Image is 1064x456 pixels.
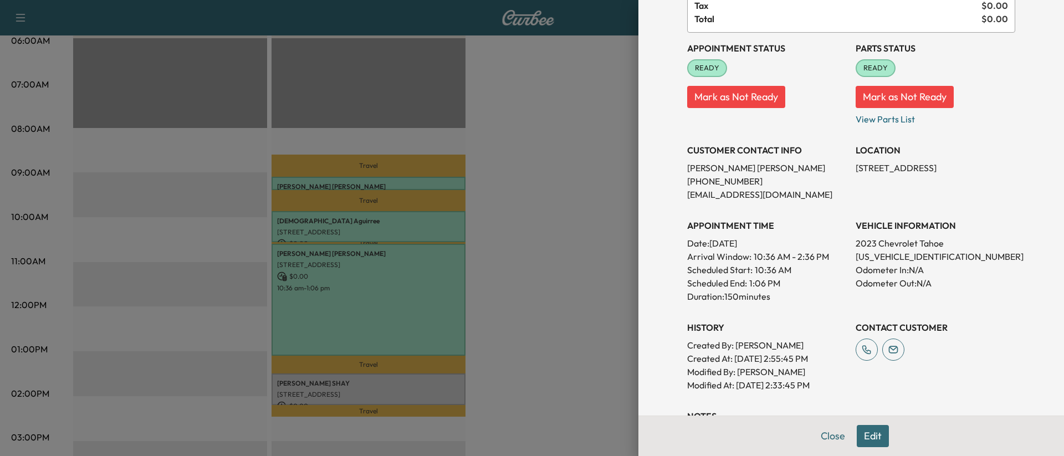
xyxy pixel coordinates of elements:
p: View Parts List [856,108,1015,126]
h3: CONTACT CUSTOMER [856,321,1015,334]
p: Modified By : [PERSON_NAME] [687,365,847,378]
p: Created At : [DATE] 2:55:45 PM [687,352,847,365]
p: Created By : [PERSON_NAME] [687,339,847,352]
p: Scheduled Start: [687,263,753,276]
p: [EMAIL_ADDRESS][DOMAIN_NAME] [687,188,847,201]
span: 10:36 AM - 2:36 PM [754,250,829,263]
span: READY [688,63,726,74]
h3: APPOINTMENT TIME [687,219,847,232]
p: [STREET_ADDRESS] [856,161,1015,175]
h3: NOTES [687,409,1015,423]
h3: Parts Status [856,42,1015,55]
p: Odometer In: N/A [856,263,1015,276]
h3: VEHICLE INFORMATION [856,219,1015,232]
p: [PERSON_NAME] [PERSON_NAME] [687,161,847,175]
p: Arrival Window: [687,250,847,263]
button: Edit [857,425,889,447]
p: 2023 Chevrolet Tahoe [856,237,1015,250]
p: [US_VEHICLE_IDENTIFICATION_NUMBER] [856,250,1015,263]
button: Close [814,425,852,447]
h3: Appointment Status [687,42,847,55]
p: Modified At : [DATE] 2:33:45 PM [687,378,847,392]
h3: CUSTOMER CONTACT INFO [687,144,847,157]
p: Scheduled End: [687,276,747,290]
h3: LOCATION [856,144,1015,157]
h3: History [687,321,847,334]
button: Mark as Not Ready [687,86,785,108]
p: 10:36 AM [755,263,791,276]
p: [PHONE_NUMBER] [687,175,847,188]
p: Duration: 150 minutes [687,290,847,303]
span: $ 0.00 [981,12,1008,25]
p: Odometer Out: N/A [856,276,1015,290]
button: Mark as Not Ready [856,86,954,108]
span: READY [857,63,894,74]
span: Total [694,12,981,25]
p: 1:06 PM [749,276,780,290]
p: Date: [DATE] [687,237,847,250]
